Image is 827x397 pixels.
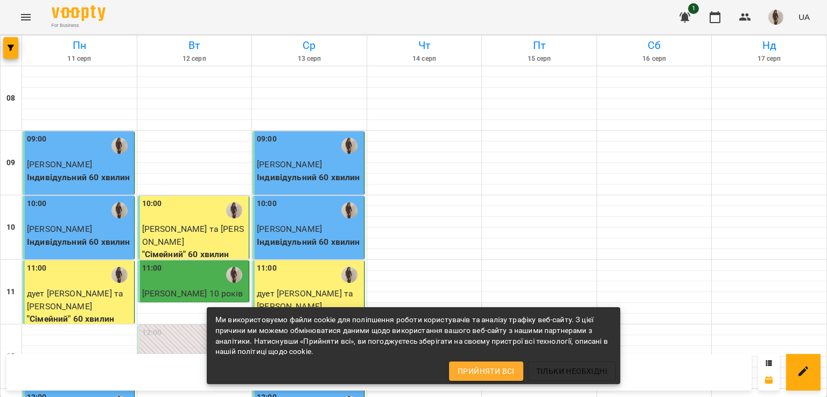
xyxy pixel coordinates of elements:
[27,159,92,169] span: [PERSON_NAME]
[257,159,322,169] span: [PERSON_NAME]
[768,10,783,25] img: 9fb73f4f1665c455a0626d21641f5694.jpg
[713,37,825,54] h6: Нд
[257,236,362,249] p: Індивідульний 60 хвилин
[6,286,15,298] h6: 11
[483,37,595,54] h6: Пт
[449,361,523,381] button: Прийняти всі
[142,248,247,261] p: "Сімейний" 60 хвилин
[798,11,810,23] span: UA
[27,313,132,325] p: "Сімейний" 60 хвилин
[483,54,595,64] h6: 15 серп
[13,4,39,30] button: Menu
[139,54,250,64] h6: 12 серп
[27,198,47,210] label: 10:00
[226,267,242,283] img: Аделіна
[6,93,15,104] h6: 08
[27,224,92,234] span: [PERSON_NAME]
[528,361,616,381] button: Тільки необхідні
[599,54,710,64] h6: 16 серп
[688,3,699,14] span: 1
[24,54,135,64] h6: 11 серп
[369,54,480,64] h6: 14 серп
[142,263,162,274] label: 11:00
[215,310,612,361] div: Ми використовуємо файли cookie для поліпшення роботи користувачів та аналізу трафіку веб-сайту. З...
[6,157,15,169] h6: 09
[52,5,106,21] img: Voopty Logo
[142,224,244,247] span: [PERSON_NAME] та [PERSON_NAME]
[257,133,277,145] label: 09:00
[24,37,135,54] h6: Пн
[341,267,358,283] img: Аделіна
[111,267,128,283] img: Аделіна
[27,288,123,311] span: дует [PERSON_NAME] та [PERSON_NAME]
[27,171,132,184] p: Індивідульний 60 хвилин
[254,37,365,54] h6: Ср
[369,37,480,54] h6: Чт
[142,288,243,324] span: [PERSON_NAME] 10 років (мама [PERSON_NAME] в тг)
[458,365,515,378] span: Прийняти всі
[6,222,15,233] h6: 10
[794,7,814,27] button: UA
[27,133,47,145] label: 09:00
[226,202,242,218] img: Аделіна
[142,327,162,339] label: 12:00
[599,37,710,54] h6: Сб
[52,22,106,29] span: For Business
[27,263,47,274] label: 11:00
[713,54,825,64] h6: 17 серп
[536,365,607,378] span: Тільки необхідні
[111,138,128,154] img: Аделіна
[142,198,162,210] label: 10:00
[257,263,277,274] label: 11:00
[257,198,277,210] label: 10:00
[139,37,250,54] h6: Вт
[341,202,358,218] img: Аделіна
[27,236,132,249] p: Індивідульний 60 хвилин
[254,54,365,64] h6: 13 серп
[341,138,358,154] img: Аделіна
[257,224,322,234] span: [PERSON_NAME]
[111,202,128,218] img: Аделіна
[257,288,353,311] span: дует [PERSON_NAME] та [PERSON_NAME]
[257,171,362,184] p: Індивідульний 60 хвилин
